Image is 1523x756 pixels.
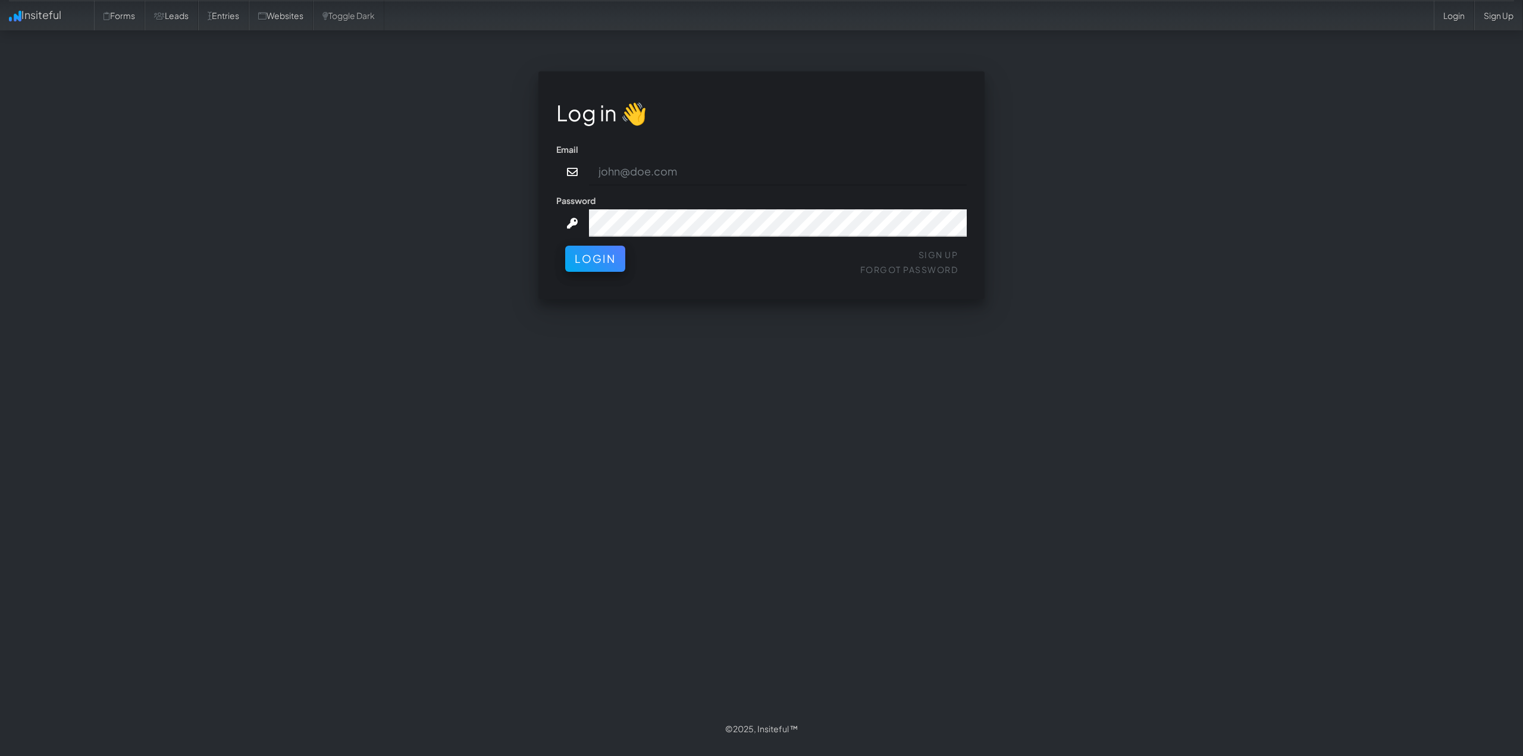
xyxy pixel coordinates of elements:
a: Login [1434,1,1474,30]
h1: Log in 👋 [556,101,967,125]
a: Sign Up [1474,1,1523,30]
img: icon.png [9,11,21,21]
a: Forgot Password [860,264,958,275]
button: Login [565,246,625,272]
a: Websites [249,1,313,30]
a: Leads [145,1,198,30]
label: Password [556,195,596,206]
label: Email [556,143,578,155]
a: Sign Up [919,249,958,260]
a: Entries [198,1,249,30]
input: john@doe.com [589,158,967,186]
a: Forms [94,1,145,30]
a: Toggle Dark [313,1,384,30]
